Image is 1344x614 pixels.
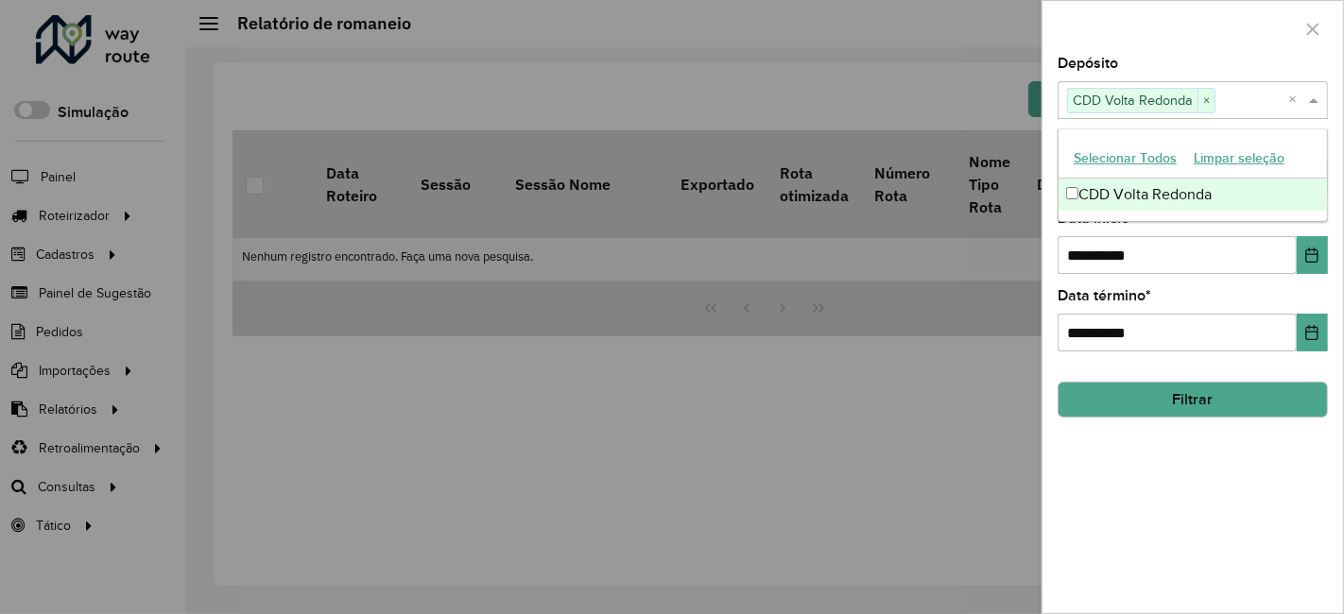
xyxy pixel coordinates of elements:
[1297,314,1328,351] button: Choose Date
[1058,52,1118,75] label: Depósito
[1297,236,1328,274] button: Choose Date
[1068,89,1198,111] span: CDD Volta Redonda
[1065,144,1185,173] button: Selecionar Todos
[1058,128,1329,222] ng-dropdown-panel: Options list
[1058,382,1328,418] button: Filtrar
[1059,179,1328,211] div: CDD Volta Redonda
[1058,284,1151,307] label: Data término
[1288,89,1304,111] span: Clear all
[1198,90,1215,112] span: ×
[1185,144,1293,173] button: Limpar seleção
